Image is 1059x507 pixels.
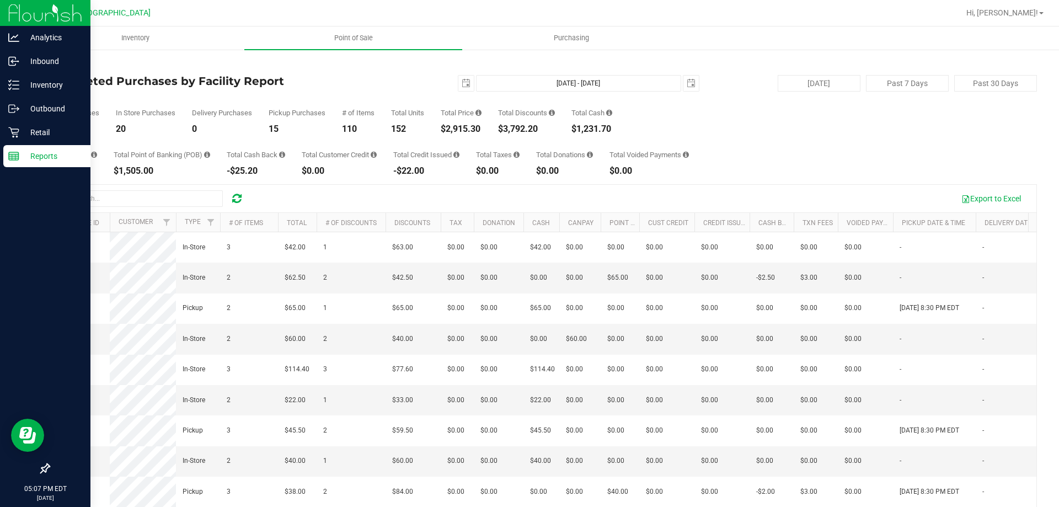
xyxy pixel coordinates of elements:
span: - [900,456,901,466]
span: $0.00 [701,242,718,253]
a: Point of Banking (POB) [609,219,688,227]
span: $0.00 [447,334,464,344]
i: Sum of the successful, non-voided point-of-banking payment transactions, both via payment termina... [204,151,210,158]
span: Inventory [106,33,164,43]
span: $0.00 [530,273,547,283]
span: In-Store [183,395,205,405]
span: 1 [323,456,327,466]
span: $77.60 [392,364,413,375]
span: 3 [227,487,231,497]
span: 2 [323,487,327,497]
button: [DATE] [778,75,860,92]
span: 1 [323,242,327,253]
p: Outbound [19,102,85,115]
span: $0.00 [480,395,498,405]
div: $0.00 [302,167,377,175]
span: $0.00 [701,273,718,283]
div: Pickup Purchases [269,109,325,116]
span: $65.00 [285,303,306,313]
span: Purchasing [539,33,604,43]
span: $0.00 [646,395,663,405]
span: 2 [227,334,231,344]
i: Sum of the discount values applied to the all purchases in the date range. [549,109,555,116]
button: Past 30 Days [954,75,1037,92]
span: $22.00 [285,395,306,405]
inline-svg: Inventory [8,79,19,90]
span: $40.00 [607,487,628,497]
a: Tax [450,219,462,227]
a: Cash Back [758,219,795,227]
span: - [900,242,901,253]
span: $0.00 [844,456,862,466]
div: Total Point of Banking (POB) [114,151,210,158]
span: $60.00 [285,334,306,344]
a: Point of Sale [244,26,462,50]
i: Sum of the total prices of all purchases in the date range. [475,109,482,116]
i: Sum of the successful, non-voided CanPay payment transactions for all purchases in the date range. [91,151,97,158]
span: In-Store [183,334,205,344]
a: Discounts [394,219,430,227]
a: Filter [202,213,220,232]
span: $0.00 [607,395,624,405]
span: $60.00 [392,456,413,466]
span: $0.00 [566,303,583,313]
span: $65.00 [530,303,551,313]
span: - [982,395,984,405]
span: Pickup [183,487,203,497]
span: $0.00 [844,395,862,405]
span: $0.00 [756,242,773,253]
span: $0.00 [566,456,583,466]
span: Pickup [183,425,203,436]
span: $0.00 [756,364,773,375]
span: $0.00 [480,364,498,375]
span: $0.00 [530,487,547,497]
span: - [982,242,984,253]
span: $0.00 [800,456,817,466]
a: Delivery Date [985,219,1031,227]
a: Voided Payment [847,219,901,227]
a: CanPay [568,219,593,227]
span: $0.00 [701,456,718,466]
span: $0.00 [480,273,498,283]
span: $0.00 [701,303,718,313]
span: $40.00 [530,456,551,466]
div: Total Voided Payments [609,151,689,158]
span: $0.00 [607,364,624,375]
i: Sum of the cash-back amounts from rounded-up electronic payments for all purchases in the date ra... [279,151,285,158]
span: $3.00 [800,487,817,497]
span: $0.00 [480,425,498,436]
a: # of Items [229,219,263,227]
span: $0.00 [566,273,583,283]
span: $114.40 [285,364,309,375]
span: $0.00 [646,425,663,436]
span: $0.00 [607,242,624,253]
span: $0.00 [756,334,773,344]
span: $0.00 [480,242,498,253]
span: $63.00 [392,242,413,253]
a: # of Discounts [325,219,377,227]
button: Past 7 Days [866,75,949,92]
span: $0.00 [844,487,862,497]
span: $0.00 [480,334,498,344]
inline-svg: Outbound [8,103,19,114]
span: $0.00 [701,395,718,405]
span: $84.00 [392,487,413,497]
span: 2 [323,425,327,436]
span: $59.50 [392,425,413,436]
span: $0.00 [530,334,547,344]
span: $60.00 [566,334,587,344]
span: $62.50 [285,273,306,283]
span: 3 [227,364,231,375]
div: $2,915.30 [441,125,482,134]
span: $0.00 [646,456,663,466]
span: - [900,334,901,344]
div: -$25.20 [227,167,285,175]
i: Sum of the successful, non-voided cash payment transactions for all purchases in the date range. ... [606,109,612,116]
span: $0.00 [447,364,464,375]
a: Credit Issued [703,219,749,227]
span: $38.00 [285,487,306,497]
span: $45.50 [285,425,306,436]
span: $42.50 [392,273,413,283]
span: $0.00 [646,242,663,253]
p: Inventory [19,78,85,92]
